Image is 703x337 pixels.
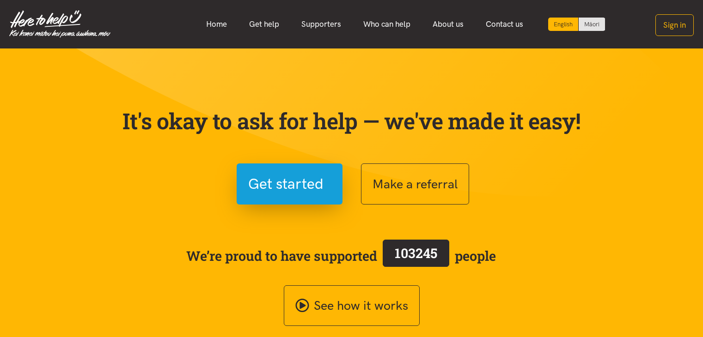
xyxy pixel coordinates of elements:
[377,238,455,274] a: 103245
[655,14,694,36] button: Sign in
[579,18,605,31] a: Switch to Te Reo Māori
[121,108,583,134] p: It's okay to ask for help — we've made it easy!
[238,14,290,34] a: Get help
[237,163,342,205] button: Get started
[195,14,238,34] a: Home
[290,14,352,34] a: Supporters
[352,14,422,34] a: Who can help
[475,14,534,34] a: Contact us
[548,18,605,31] div: Language toggle
[284,285,420,326] a: See how it works
[9,10,110,38] img: Home
[186,238,496,274] span: We’re proud to have supported people
[548,18,579,31] div: Current language
[422,14,475,34] a: About us
[248,172,324,196] span: Get started
[361,163,469,205] button: Make a referral
[395,244,437,262] span: 103245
